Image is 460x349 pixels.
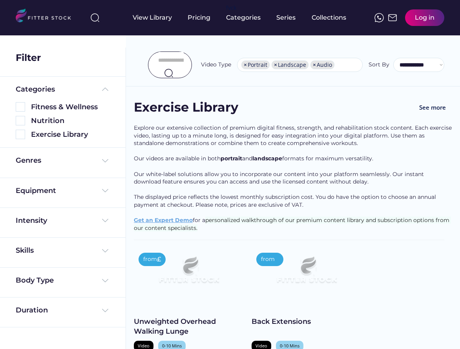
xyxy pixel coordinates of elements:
[252,155,282,162] span: landscape
[226,4,236,12] div: fvck
[134,171,425,186] span: Our white-label solutions allow you to incorporate our content into your platform seamlessly. Our...
[16,51,41,64] div: Filter
[282,155,373,162] span: formats for maximum versatility.
[31,130,110,140] div: Exercise Library
[310,61,334,69] li: Audio
[280,343,299,349] div: 0-10 Mins
[16,130,25,139] img: Rectangle%205126.svg
[272,61,308,69] li: Landscape
[226,13,261,22] div: Categories
[100,306,110,315] img: Frame%20%284%29.svg
[374,13,384,22] img: meteor-icons_whatsapp%20%281%29.svg
[134,124,453,147] span: Explore our extensive collection of premium digital fitness, strength, and rehabilitation stock c...
[263,248,350,298] img: Frame%2079%20%281%29.svg
[201,61,231,69] div: Video Type
[134,155,221,162] span: Our videos are available in both
[134,193,438,208] span: The displayed price reflects the lowest monthly subscription cost. You do have the option to choo...
[244,62,247,68] span: ×
[388,13,397,22] img: Frame%2051.svg
[100,186,110,195] img: Frame%20%284%29.svg
[16,116,25,125] img: Rectangle%205126.svg
[261,255,275,263] div: from
[31,102,110,112] div: Fitness & Wellness
[16,246,35,255] div: Skills
[16,9,78,25] img: LOGO.svg
[90,13,100,22] img: search-normal%203.svg
[100,276,110,285] img: Frame%20%284%29.svg
[241,61,270,69] li: Portrait
[16,186,56,196] div: Equipment
[157,255,161,264] div: £
[312,13,346,22] div: Collections
[145,248,233,298] img: Frame%2079%20%281%29.svg
[164,68,173,78] img: search-normal.svg
[276,13,296,22] div: Series
[16,84,55,94] div: Categories
[413,99,452,116] button: See more
[162,343,182,349] div: 0-10 Mins
[143,255,157,263] div: from
[16,216,47,226] div: Intensity
[134,217,451,231] span: personalized walkthrough of our premium content library and subscription options from our content...
[369,61,389,69] div: Sort By
[138,343,150,349] div: Video
[100,84,110,94] img: Frame%20%285%29.svg
[415,13,434,22] div: Log in
[100,156,110,165] img: Frame%20%284%29.svg
[133,13,172,22] div: View Library
[256,343,267,349] div: Video
[16,276,54,285] div: Body Type
[16,305,48,315] div: Duration
[16,102,25,112] img: Rectangle%205126.svg
[313,62,316,68] span: ×
[16,156,41,165] div: Genres
[242,155,252,162] span: and
[134,124,452,240] div: for a
[100,216,110,225] img: Frame%20%284%29.svg
[134,217,193,224] a: Get an Expert Demo
[134,317,244,336] div: Unweighted Overhead Walking Lunge
[274,62,277,68] span: ×
[100,246,110,255] img: Frame%20%284%29.svg
[134,99,238,116] div: Exercise Library
[221,155,242,162] span: portrait
[31,116,110,126] div: Nutrition
[188,13,210,22] div: Pricing
[252,317,361,327] div: Back Extensions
